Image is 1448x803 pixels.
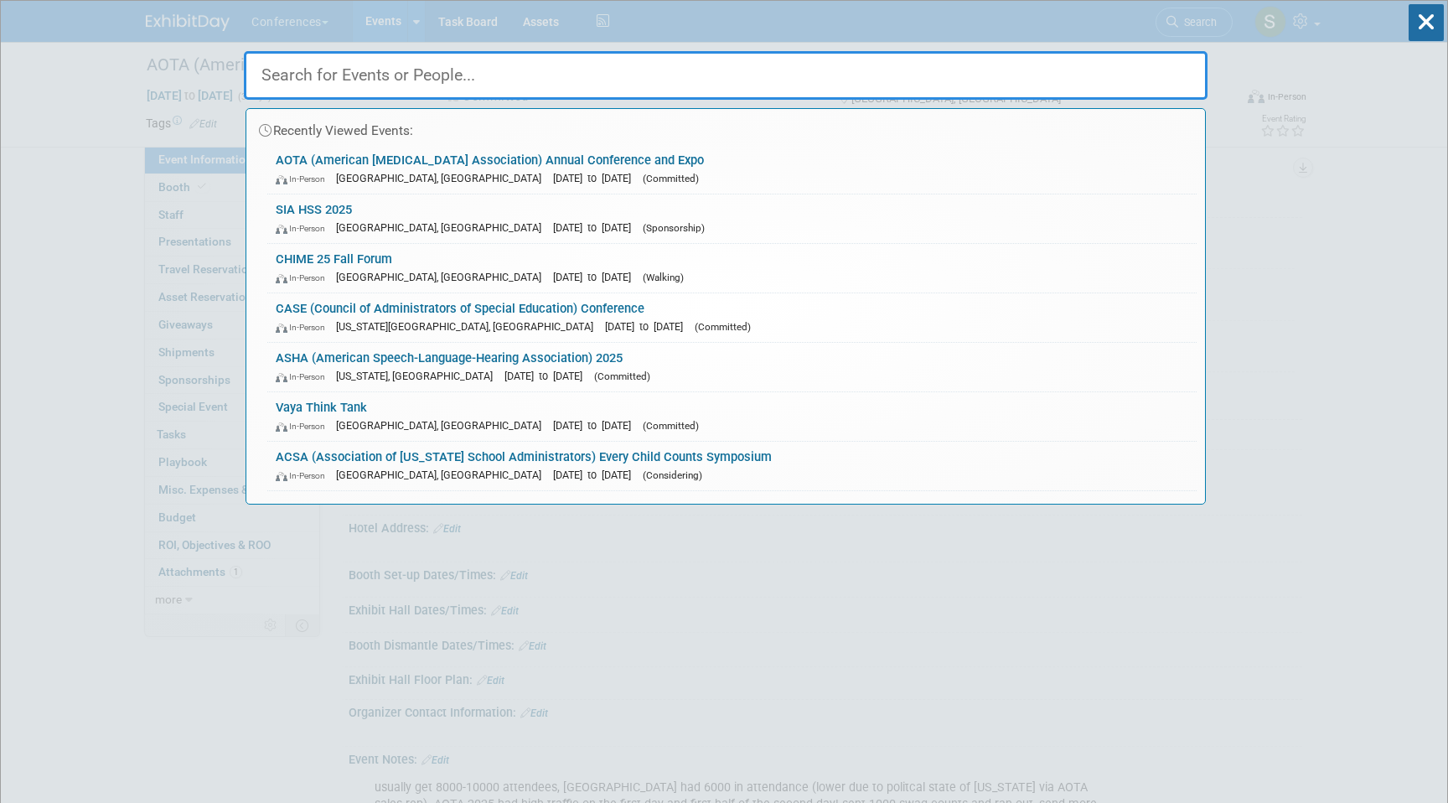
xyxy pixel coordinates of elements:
[267,244,1197,293] a: CHIME 25 Fall Forum In-Person [GEOGRAPHIC_DATA], [GEOGRAPHIC_DATA] [DATE] to [DATE] (Walking)
[643,173,699,184] span: (Committed)
[336,370,501,382] span: [US_STATE], [GEOGRAPHIC_DATA]
[267,145,1197,194] a: AOTA (American [MEDICAL_DATA] Association) Annual Conference and Expo In-Person [GEOGRAPHIC_DATA]...
[336,221,550,234] span: [GEOGRAPHIC_DATA], [GEOGRAPHIC_DATA]
[336,320,602,333] span: [US_STATE][GEOGRAPHIC_DATA], [GEOGRAPHIC_DATA]
[594,370,650,382] span: (Committed)
[267,194,1197,243] a: SIA HSS 2025 In-Person [GEOGRAPHIC_DATA], [GEOGRAPHIC_DATA] [DATE] to [DATE] (Sponsorship)
[336,469,550,481] span: [GEOGRAPHIC_DATA], [GEOGRAPHIC_DATA]
[244,51,1208,100] input: Search for Events or People...
[553,469,639,481] span: [DATE] to [DATE]
[276,174,333,184] span: In-Person
[605,320,691,333] span: [DATE] to [DATE]
[695,321,751,333] span: (Committed)
[553,221,639,234] span: [DATE] to [DATE]
[643,222,705,234] span: (Sponsorship)
[276,371,333,382] span: In-Person
[276,322,333,333] span: In-Person
[267,392,1197,441] a: Vaya Think Tank In-Person [GEOGRAPHIC_DATA], [GEOGRAPHIC_DATA] [DATE] to [DATE] (Committed)
[267,442,1197,490] a: ACSA (Association of [US_STATE] School Administrators) Every Child Counts Symposium In-Person [GE...
[336,419,550,432] span: [GEOGRAPHIC_DATA], [GEOGRAPHIC_DATA]
[267,293,1197,342] a: CASE (Council of Administrators of Special Education) Conference In-Person [US_STATE][GEOGRAPHIC_...
[336,271,550,283] span: [GEOGRAPHIC_DATA], [GEOGRAPHIC_DATA]
[267,343,1197,391] a: ASHA (American Speech-Language-Hearing Association) 2025 In-Person [US_STATE], [GEOGRAPHIC_DATA] ...
[643,272,684,283] span: (Walking)
[276,272,333,283] span: In-Person
[255,109,1197,145] div: Recently Viewed Events:
[553,172,639,184] span: [DATE] to [DATE]
[643,420,699,432] span: (Committed)
[276,470,333,481] span: In-Person
[276,223,333,234] span: In-Person
[553,419,639,432] span: [DATE] to [DATE]
[276,421,333,432] span: In-Person
[643,469,702,481] span: (Considering)
[336,172,550,184] span: [GEOGRAPHIC_DATA], [GEOGRAPHIC_DATA]
[553,271,639,283] span: [DATE] to [DATE]
[504,370,591,382] span: [DATE] to [DATE]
